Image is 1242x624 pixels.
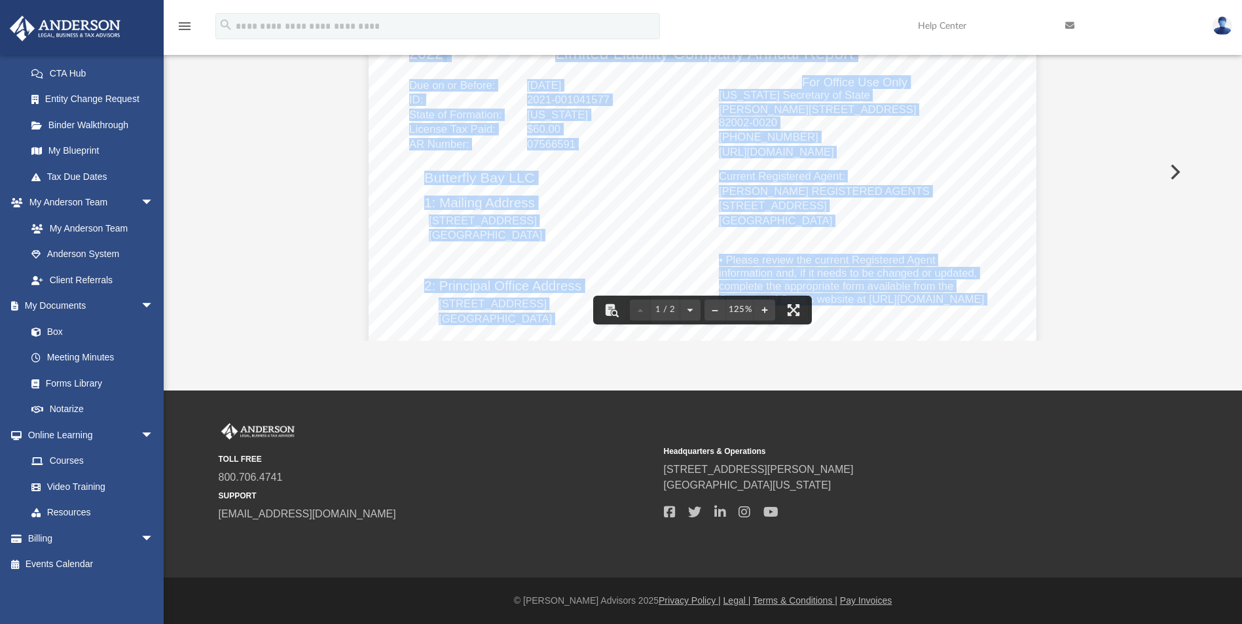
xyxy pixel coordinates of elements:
a: [EMAIL_ADDRESS][DOMAIN_NAME] [219,508,396,519]
span: [PHONE_NUMBER] [719,132,818,143]
a: My Blueprint [18,138,167,164]
span: Current Registered Agent: [719,171,845,182]
a: Online Learningarrow_drop_down [9,422,167,448]
button: Zoom out [704,296,725,324]
a: Legal | [723,595,751,606]
span: [DATE] [527,80,561,92]
a: Anderson System [18,241,167,268]
div: Document Viewer [217,3,1188,340]
button: Next page [680,296,701,324]
span: [US_STATE] Secretary of State [719,90,870,101]
span: Butterfly Bay LLC [424,171,535,184]
small: SUPPORT [219,490,655,502]
span: License Tax Paid: [409,124,496,135]
span: [PERSON_NAME] REGISTERED AGENTS [719,186,930,198]
span: [GEOGRAPHIC_DATA] [439,314,552,325]
span: information and, if it needs to be changed or updated, [719,268,977,279]
img: Anderson Advisors Platinum Portal [219,423,297,440]
div: File preview [217,3,1188,340]
span: 07566591 [527,139,575,150]
span: complete the appropriate form available from the [719,281,953,292]
span: [GEOGRAPHIC_DATA] [429,230,542,241]
button: Enter fullscreen [779,296,808,324]
span: [STREET_ADDRESS] [439,299,547,310]
span: arrow_drop_down [141,293,167,320]
a: Resources [18,500,167,526]
span: arrow_drop_down [141,190,167,217]
button: Next File [1160,154,1188,190]
a: Notarize [18,396,167,423]
span: 2022 [409,46,443,61]
span: Due on or Before: [409,80,495,92]
span: Secretary of State’s website at [URL][DOMAIN_NAME] [719,294,984,305]
div: Current zoom level [725,305,754,314]
i: menu [177,18,192,34]
a: Video Training [18,474,160,500]
a: Billingarrow_drop_down [9,525,174,551]
span: ID: [409,95,423,106]
a: Privacy Policy | [659,595,721,606]
span: 2021-001041577 [527,95,610,106]
span: 1: Mailing Address [424,196,535,209]
span: arrow_drop_down [141,422,167,449]
span: State of Formation: [409,110,502,121]
a: Courses [18,448,167,474]
a: Client Referrals [18,267,167,293]
span: • Please review the current Registered Agent [719,255,936,266]
button: Toggle findbar [597,296,626,324]
img: Anderson Advisors Platinum Portal [6,16,124,41]
span: $60.00 [527,124,560,135]
button: Zoom in [754,296,775,324]
a: Meeting Minutes [18,345,167,371]
div: © [PERSON_NAME] Advisors 2025 [164,594,1242,608]
span: [URL][DOMAIN_NAME] [719,147,834,158]
span: 1 / 2 [651,305,680,314]
a: Forms Library [18,370,160,396]
a: Events Calendar [9,551,174,578]
span: For Office Use Only [802,77,907,88]
a: My Anderson Team [18,215,160,241]
a: menu [177,25,192,34]
a: Box [18,319,160,345]
button: 1 / 2 [651,296,680,324]
span: [GEOGRAPHIC_DATA] [719,216,832,227]
small: Headquarters & Operations [664,445,1100,457]
i: search [219,18,233,32]
a: My Documentsarrow_drop_down [9,293,167,319]
a: Pay Invoices [840,595,892,606]
a: [GEOGRAPHIC_DATA][US_STATE] [664,479,831,491]
a: My Anderson Teamarrow_drop_down [9,190,167,216]
a: [STREET_ADDRESS][PERSON_NAME] [664,464,854,475]
span: [PERSON_NAME][STREET_ADDRESS] [719,105,917,116]
span: [US_STATE] [527,110,588,121]
span: arrow_drop_down [141,525,167,552]
span: AR Number: [409,139,469,150]
span: 82002-0020 [719,118,777,129]
a: Entity Change Request [18,86,174,113]
a: Terms & Conditions | [753,595,837,606]
a: Tax Due Dates [18,164,174,190]
span: 2: Principal Office Address [424,279,581,292]
a: Binder Walkthrough [18,112,174,138]
a: CTA Hub [18,60,174,86]
span: [STREET_ADDRESS] [429,216,537,227]
a: 800.706.4741 [219,472,283,483]
small: TOLL FREE [219,453,655,465]
span: [STREET_ADDRESS] [719,201,827,212]
img: User Pic [1213,16,1232,35]
span: Limited Liability Company Annual Report [555,46,854,61]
